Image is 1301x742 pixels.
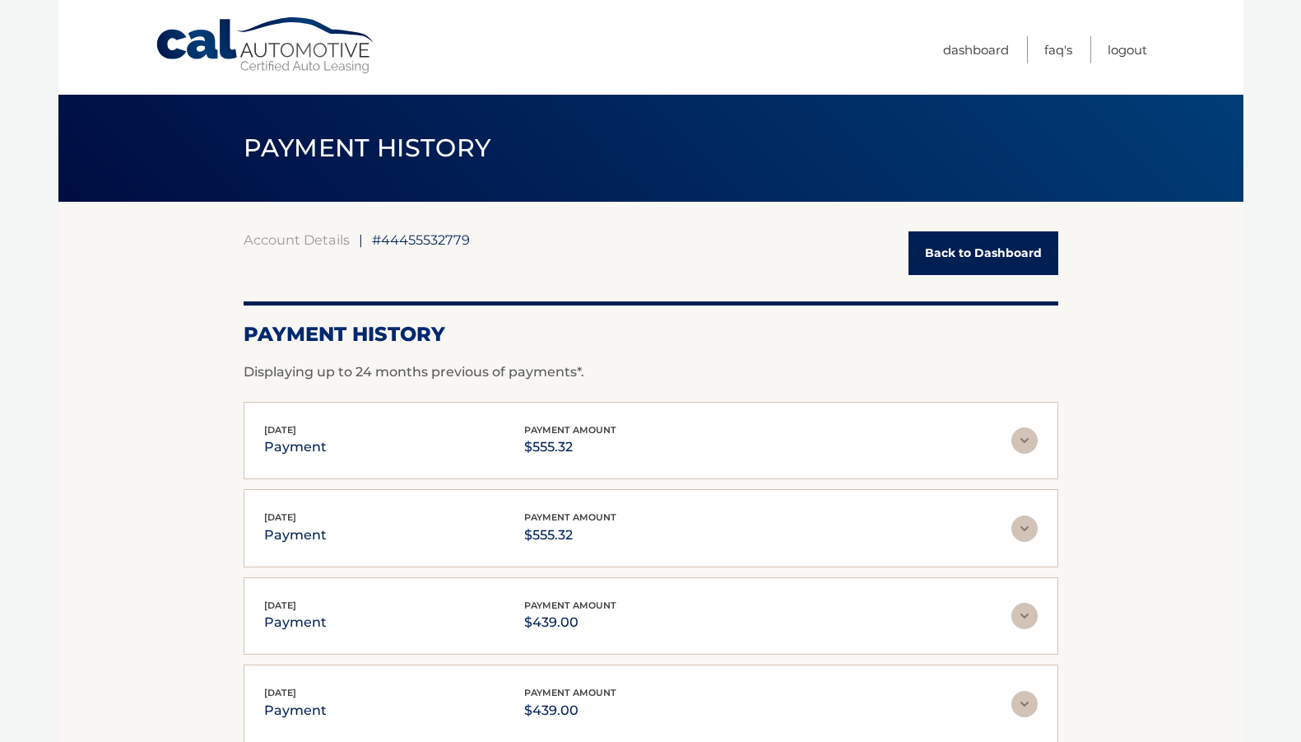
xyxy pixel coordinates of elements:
[244,362,1058,382] p: Displaying up to 24 months previous of payments*.
[1011,516,1038,542] img: accordion-rest.svg
[524,687,616,698] span: payment amount
[524,524,616,547] p: $555.32
[372,231,470,248] span: #44455532779
[244,322,1058,347] h2: Payment History
[524,611,616,634] p: $439.00
[1011,691,1038,717] img: accordion-rest.svg
[1044,36,1072,63] a: FAQ's
[264,600,296,611] span: [DATE]
[244,231,350,248] a: Account Details
[264,511,296,523] span: [DATE]
[155,16,377,75] a: Cal Automotive
[264,611,327,634] p: payment
[1108,36,1147,63] a: Logout
[524,436,616,459] p: $555.32
[1011,427,1038,454] img: accordion-rest.svg
[264,524,327,547] p: payment
[1011,603,1038,629] img: accordion-rest.svg
[524,511,616,523] span: payment amount
[524,600,616,611] span: payment amount
[264,699,327,722] p: payment
[943,36,1009,63] a: Dashboard
[908,231,1058,275] a: Back to Dashboard
[264,424,296,436] span: [DATE]
[359,231,363,248] span: |
[264,687,296,698] span: [DATE]
[244,133,491,163] span: PAYMENT HISTORY
[264,436,327,459] p: payment
[524,699,616,722] p: $439.00
[524,424,616,436] span: payment amount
